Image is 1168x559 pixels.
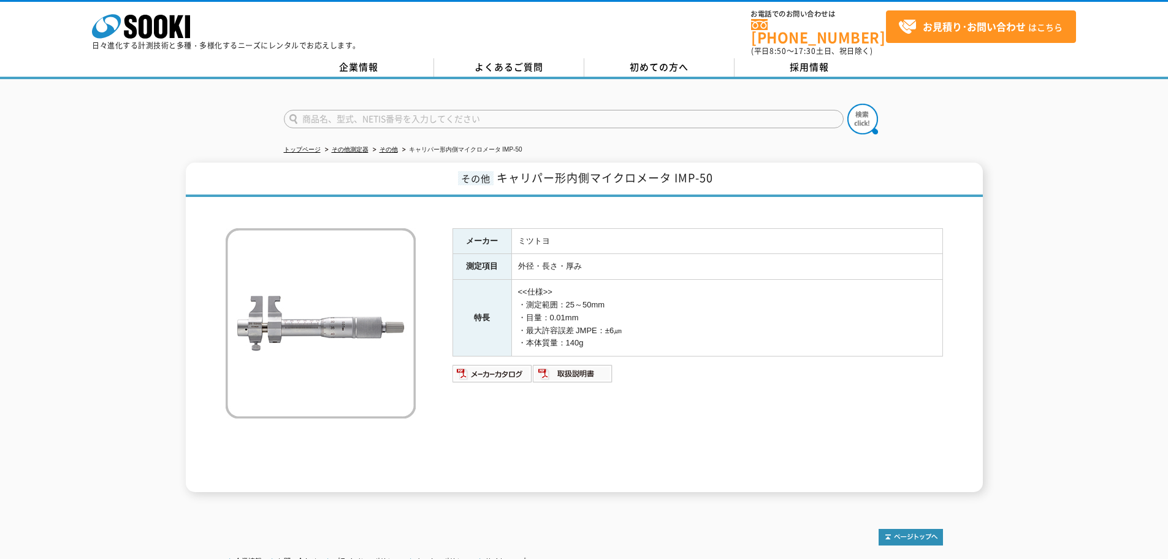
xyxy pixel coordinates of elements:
img: メーカーカタログ [452,364,533,384]
img: トップページへ [879,529,943,546]
span: 初めての方へ [630,60,689,74]
span: 8:50 [769,45,787,56]
img: キャリパー形内側マイクロメータ IMP-50 [226,228,416,418]
span: お電話でのお問い合わせは [751,10,886,18]
strong: お見積り･お問い合わせ [923,19,1026,34]
a: 取扱説明書 [533,372,613,381]
th: 特長 [452,280,511,357]
a: トップページ [284,146,321,153]
th: メーカー [452,228,511,254]
a: 初めての方へ [584,58,735,77]
span: (平日 ～ 土日、祝日除く) [751,45,872,56]
img: 取扱説明書 [533,364,613,384]
li: キャリパー形内側マイクロメータ IMP-50 [400,144,522,156]
a: [PHONE_NUMBER] [751,19,886,44]
img: btn_search.png [847,104,878,134]
th: 測定項目 [452,254,511,280]
span: キャリパー形内側マイクロメータ IMP-50 [497,169,713,186]
a: 企業情報 [284,58,434,77]
span: はこちら [898,18,1063,36]
span: 17:30 [794,45,816,56]
a: メーカーカタログ [452,372,533,381]
a: その他測定器 [332,146,368,153]
a: その他 [380,146,398,153]
td: 外径・長さ・厚み [511,254,942,280]
td: ミツトヨ [511,228,942,254]
span: その他 [458,171,494,185]
a: よくあるご質問 [434,58,584,77]
a: 採用情報 [735,58,885,77]
p: 日々進化する計測技術と多種・多様化するニーズにレンタルでお応えします。 [92,42,361,49]
input: 商品名、型式、NETIS番号を入力してください [284,110,844,128]
a: お見積り･お問い合わせはこちら [886,10,1076,43]
td: <<仕様>> ・測定範囲：25～50mm ・目量：0.01mm ・最大許容誤差 JMPE：±6㎛ ・本体質量：140g [511,280,942,357]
